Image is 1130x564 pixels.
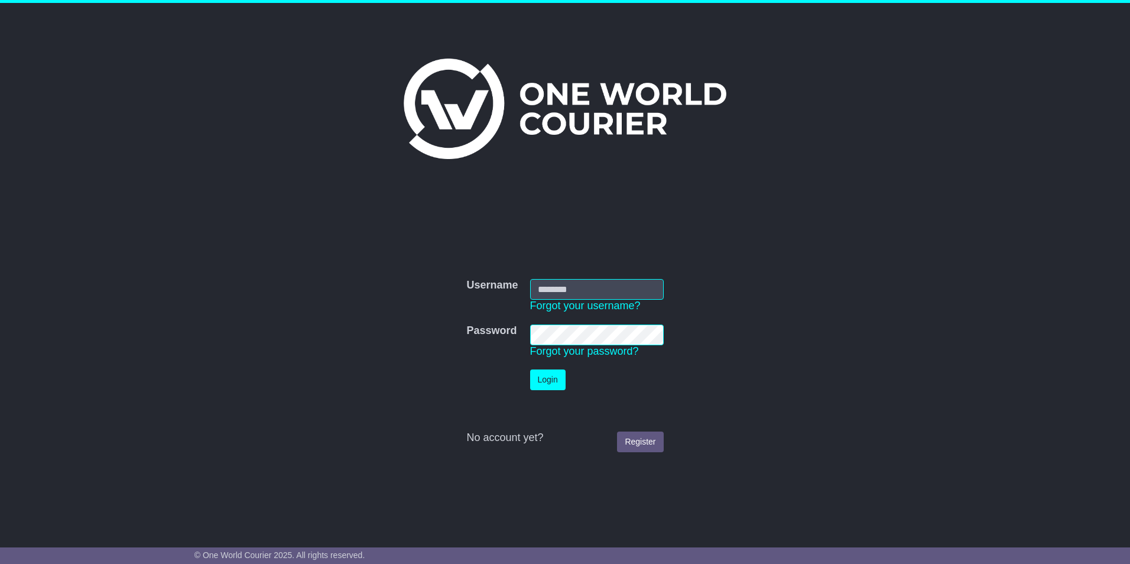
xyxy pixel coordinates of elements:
label: Username [466,279,518,292]
a: Forgot your username? [530,300,641,312]
a: Register [617,432,663,452]
span: © One World Courier 2025. All rights reserved. [194,550,365,560]
label: Password [466,325,517,338]
button: Login [530,369,566,390]
a: Forgot your password? [530,345,639,357]
img: One World [404,59,726,159]
div: No account yet? [466,432,663,445]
